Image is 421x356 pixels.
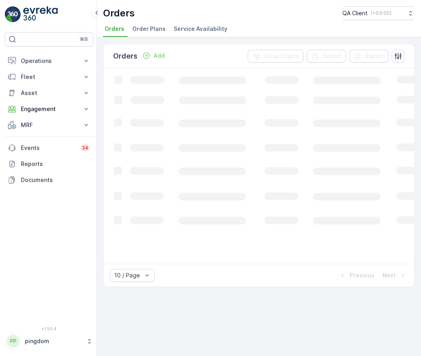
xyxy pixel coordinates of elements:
[365,52,384,60] p: Import
[82,145,89,151] p: 34
[5,6,21,22] img: logo
[342,6,415,20] button: QA Client(+03:00)
[5,326,93,331] span: v 1.50.4
[382,271,408,280] button: Next
[174,25,227,33] span: Service Availability
[113,51,138,62] p: Orders
[139,51,168,61] button: Add
[342,9,368,17] p: QA Client
[264,52,299,60] p: Clear Filters
[5,117,93,133] button: MRF
[23,6,58,22] img: logo_light-DOdMpM7g.png
[371,10,391,16] p: ( +03:00 )
[132,25,166,33] span: Order Plans
[350,271,374,279] p: Previous
[5,333,93,350] button: PPpingdom
[103,7,135,20] p: Orders
[25,337,82,345] p: pingdom
[323,52,341,60] p: Export
[21,73,77,81] p: Fleet
[21,176,90,184] p: Documents
[7,335,20,348] div: PP
[21,57,77,65] p: Operations
[5,140,93,156] a: Events34
[5,69,93,85] button: Fleet
[5,85,93,101] button: Asset
[21,144,75,152] p: Events
[5,156,93,172] a: Reports
[383,271,396,279] p: Next
[5,172,93,188] a: Documents
[21,105,77,113] p: Engagement
[5,101,93,117] button: Engagement
[80,36,88,42] p: ⌘B
[248,50,304,63] button: Clear Filters
[154,52,165,60] p: Add
[21,121,77,129] p: MRF
[21,160,90,168] p: Reports
[349,50,389,63] button: Import
[105,25,124,33] span: Orders
[5,53,93,69] button: Operations
[307,50,346,63] button: Export
[338,271,375,280] button: Previous
[21,89,77,97] p: Asset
